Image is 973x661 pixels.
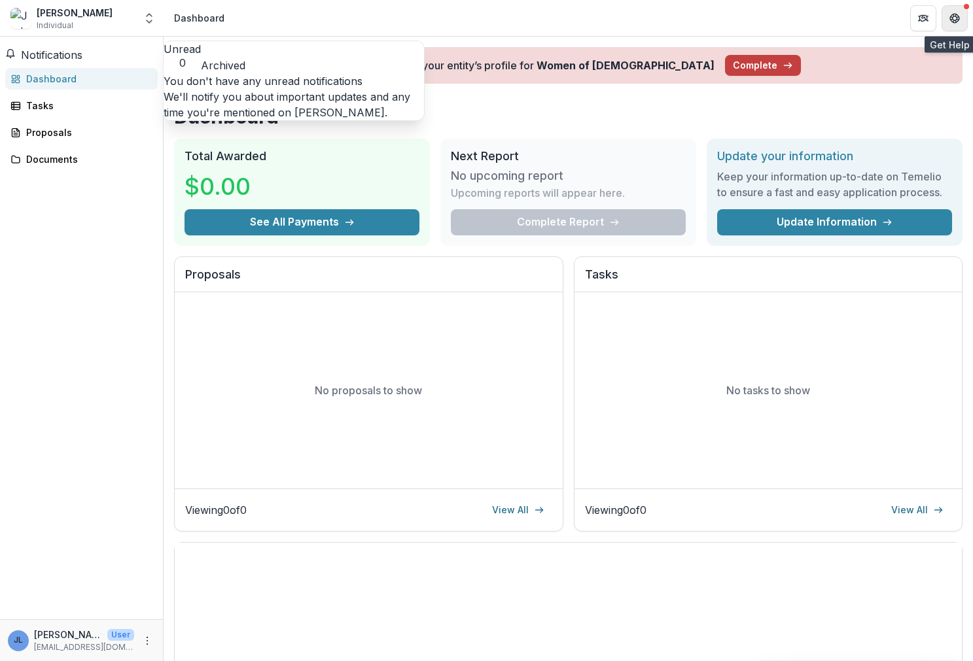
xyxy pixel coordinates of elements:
[14,636,23,645] div: Judy L
[185,502,247,518] p: Viewing 0 of 0
[484,500,552,520] a: View All
[883,500,951,520] a: View All
[942,5,968,31] button: Get Help
[164,57,201,69] span: 0
[37,20,73,31] span: Individual
[174,11,224,25] div: Dashboard
[21,48,82,61] span: Notifications
[174,105,963,128] h1: Dashboard
[34,628,102,641] p: [PERSON_NAME]
[26,72,147,86] div: Dashboard
[185,149,419,163] h2: Total Awarded
[585,502,646,518] p: Viewing 0 of 0
[726,382,810,398] p: No tasks to show
[717,149,952,163] h2: Update your information
[10,8,31,29] img: Judy Enteles Landis
[185,209,419,235] button: See All Payments
[537,59,715,72] strong: Women of [DEMOGRAPHIC_DATA]
[107,629,134,641] p: User
[725,55,801,76] button: Complete
[164,73,424,89] p: You don't have any unread notifications
[294,58,715,73] div: Please complete/confirm your entity’s profile for
[139,633,155,649] button: More
[451,169,563,183] h3: No upcoming report
[26,99,147,112] div: Tasks
[5,47,82,63] button: Notifications
[140,5,158,31] button: Open entity switcher
[26,126,147,139] div: Proposals
[910,5,936,31] button: Partners
[5,148,158,170] a: Documents
[26,152,147,166] div: Documents
[5,68,158,90] a: Dashboard
[451,185,625,201] p: Upcoming reports will appear here.
[37,6,113,20] div: [PERSON_NAME]
[34,641,134,653] p: [EMAIL_ADDRESS][DOMAIN_NAME]
[169,8,230,27] nav: breadcrumb
[585,267,952,292] h2: Tasks
[164,41,201,69] button: Unread
[164,89,424,120] p: We'll notify you about important updates and any time you're mentioned on [PERSON_NAME].
[185,267,552,292] h2: Proposals
[5,95,158,116] a: Tasks
[5,122,158,143] a: Proposals
[201,58,245,73] button: Archived
[451,149,686,163] h2: Next Report
[315,382,422,398] p: No proposals to show
[717,169,952,200] h3: Keep your information up-to-date on Temelio to ensure a fast and easy application process.
[717,209,952,235] a: Update Information
[185,169,283,204] h3: $0.00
